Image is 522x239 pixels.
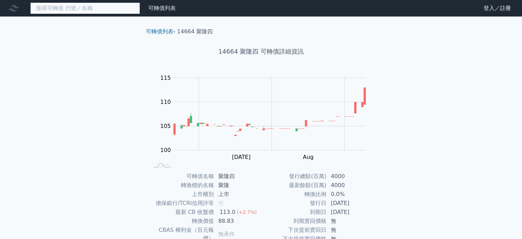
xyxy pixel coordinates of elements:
[218,200,224,206] span: 無
[303,154,313,160] tspan: Aug
[160,75,171,81] tspan: 115
[214,217,261,226] td: 88.83
[149,181,214,190] td: 轉換標的名稱
[148,5,176,11] a: 可轉債列表
[327,190,374,199] td: 0.0%
[232,154,251,160] tspan: [DATE]
[261,208,327,217] td: 到期日
[327,208,374,217] td: [DATE]
[218,208,237,216] div: 113.0
[149,208,214,217] td: 最新 CB 收盤價
[160,147,171,153] tspan: 100
[218,231,235,237] span: 無承作
[261,190,327,199] td: 轉換比例
[160,99,171,105] tspan: 110
[149,190,214,199] td: 上市櫃別
[261,199,327,208] td: 發行日
[261,217,327,226] td: 到期賣回價格
[261,181,327,190] td: 最新餘額(百萬)
[214,181,261,190] td: 聚隆
[30,2,140,14] input: 搜尋可轉債 代號／名稱
[214,190,261,199] td: 上市
[177,28,213,36] li: 14664 聚隆四
[327,217,374,226] td: 無
[214,172,261,181] td: 聚隆四
[149,199,214,208] td: 擔保銀行/TCRI信用評等
[327,226,374,235] td: 無
[149,217,214,226] td: 轉換價值
[174,88,366,136] g: Series
[478,3,517,14] a: 登入／註冊
[261,226,327,235] td: 下次提前賣回日
[237,209,257,215] span: (+2.7%)
[327,172,374,181] td: 4000
[140,47,382,56] h1: 14664 聚隆四 可轉債詳細資訊
[261,172,327,181] td: 發行總額(百萬)
[146,28,175,36] li: ›
[327,199,374,208] td: [DATE]
[160,123,171,129] tspan: 105
[156,75,376,160] g: Chart
[149,172,214,181] td: 可轉債名稱
[146,28,173,35] a: 可轉債列表
[327,181,374,190] td: 4000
